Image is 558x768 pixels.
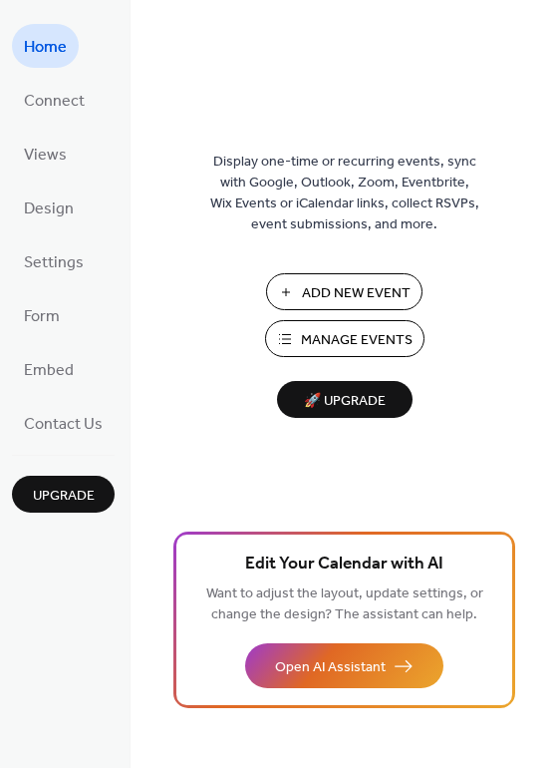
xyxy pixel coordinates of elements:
button: 🚀 Upgrade [277,381,413,418]
button: Open AI Assistant [245,643,443,688]
button: Add New Event [266,273,422,310]
span: Views [24,140,67,172]
span: Display one-time or recurring events, sync with Google, Outlook, Zoom, Eventbrite, Wix Events or ... [210,152,479,235]
a: Embed [12,347,86,391]
span: Settings [24,247,84,279]
span: Upgrade [33,486,95,507]
span: Design [24,193,74,225]
span: Open AI Assistant [275,657,386,678]
span: Home [24,32,67,64]
span: Edit Your Calendar with AI [245,551,443,578]
span: Connect [24,86,85,118]
span: Manage Events [301,330,413,351]
a: Design [12,186,86,229]
span: Contact Us [24,409,103,441]
span: Want to adjust the layout, update settings, or change the design? The assistant can help. [206,580,483,628]
a: Connect [12,78,97,122]
button: Upgrade [12,476,115,513]
span: Add New Event [302,283,411,304]
a: Form [12,293,72,337]
a: Home [12,24,79,68]
a: Views [12,132,79,176]
a: Settings [12,239,96,283]
span: 🚀 Upgrade [289,388,401,415]
button: Manage Events [265,320,424,357]
span: Embed [24,355,74,387]
span: Form [24,301,60,333]
a: Contact Us [12,401,115,445]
